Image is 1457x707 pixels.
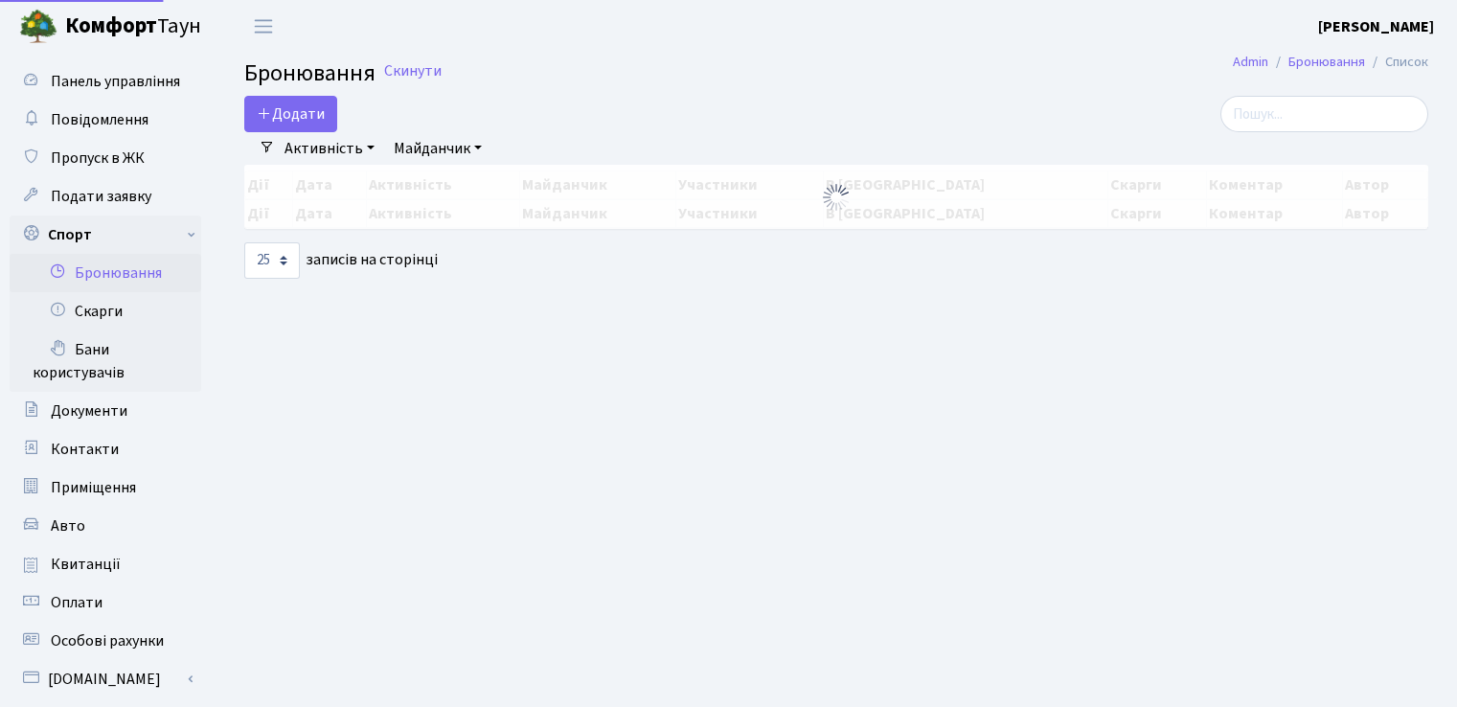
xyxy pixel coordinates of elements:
[1318,15,1434,38] a: [PERSON_NAME]
[1204,42,1457,82] nav: breadcrumb
[384,62,442,80] a: Скинути
[244,242,300,279] select: записів на сторінці
[10,468,201,507] a: Приміщення
[1365,52,1428,73] li: Список
[821,182,852,213] img: Обробка...
[1288,52,1365,72] a: Бронювання
[244,242,438,279] label: записів на сторінці
[10,62,201,101] a: Панель управління
[51,554,121,575] span: Квитанції
[51,71,180,92] span: Панель управління
[1233,52,1268,72] a: Admin
[1318,16,1434,37] b: [PERSON_NAME]
[51,592,102,613] span: Оплати
[10,216,201,254] a: Спорт
[10,507,201,545] a: Авто
[277,132,382,165] a: Активність
[386,132,489,165] a: Майданчик
[51,630,164,651] span: Особові рахунки
[239,11,287,42] button: Переключити навігацію
[10,622,201,660] a: Особові рахунки
[244,57,376,90] span: Бронювання
[65,11,201,43] span: Таун
[10,583,201,622] a: Оплати
[51,148,145,169] span: Пропуск в ЖК
[1220,96,1428,132] input: Пошук...
[10,430,201,468] a: Контакти
[51,186,151,207] span: Подати заявку
[10,392,201,430] a: Документи
[19,8,57,46] img: logo.png
[10,177,201,216] a: Подати заявку
[51,109,148,130] span: Повідомлення
[51,477,136,498] span: Приміщення
[51,439,119,460] span: Контакти
[10,545,201,583] a: Квитанції
[10,101,201,139] a: Повідомлення
[10,139,201,177] a: Пропуск в ЖК
[10,254,201,292] a: Бронювання
[244,96,337,132] button: Додати
[65,11,157,41] b: Комфорт
[10,292,201,331] a: Скарги
[51,515,85,536] span: Авто
[10,660,201,698] a: [DOMAIN_NAME]
[10,331,201,392] a: Бани користувачів
[51,400,127,422] span: Документи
